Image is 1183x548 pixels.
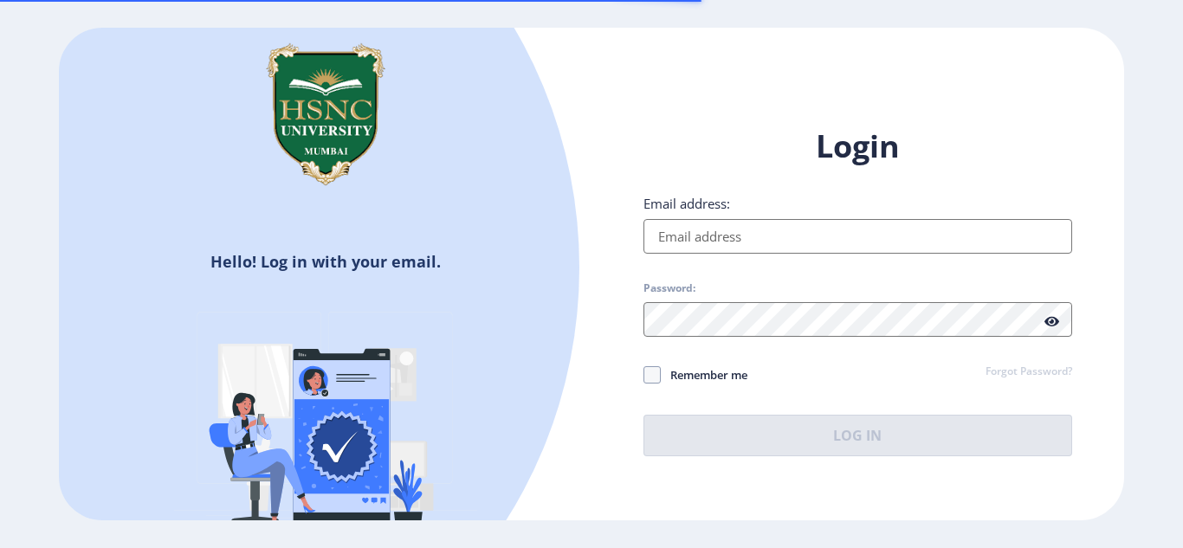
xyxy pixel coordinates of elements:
[643,195,730,212] label: Email address:
[643,219,1072,254] input: Email address
[643,415,1072,456] button: Log In
[643,126,1072,167] h1: Login
[661,364,747,385] span: Remember me
[643,281,695,295] label: Password:
[239,28,412,201] img: hsnc.png
[986,364,1072,380] a: Forgot Password?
